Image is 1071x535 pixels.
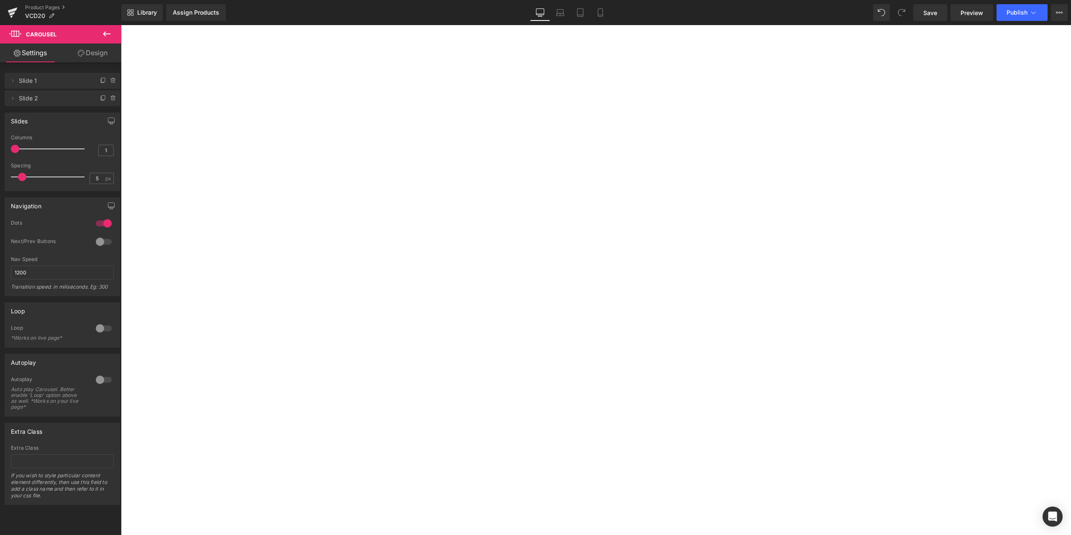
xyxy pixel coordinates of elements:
div: Transition speed. in miliseconds. Eg: 300 [11,284,114,296]
a: Laptop [550,4,570,21]
div: Nav Speed [11,256,114,262]
div: Loop [11,325,87,333]
a: New Library [121,4,163,21]
a: Design [62,44,123,62]
span: Slide 1 [19,73,89,89]
div: Assign Products [173,9,219,16]
span: px [105,176,113,181]
div: Dots [11,220,87,228]
div: Navigation [11,198,41,210]
div: Autoplay [11,354,36,366]
div: Spacing [11,163,114,169]
span: Slide 2 [19,90,89,106]
a: Mobile [590,4,610,21]
span: Publish [1007,9,1027,16]
a: Desktop [530,4,550,21]
div: Next/Prev Buttons [11,238,87,247]
span: Library [137,9,157,16]
a: Product Pages [25,4,121,11]
div: Autoplay [11,376,87,385]
div: *Works on live page* [11,335,86,341]
div: Auto play Carousel. Better enable 'Loop' option above as well. *Works on your live page* [11,387,86,410]
a: Tablet [570,4,590,21]
button: Redo [893,4,910,21]
div: If you wish to style particular content element differently, then use this field to add a class n... [11,472,114,504]
div: Columns [11,135,114,141]
div: Extra Class [11,445,114,451]
button: More [1051,4,1068,21]
div: Slides [11,113,28,125]
button: Undo [873,4,890,21]
div: Loop [11,303,25,315]
span: Carousel [26,31,56,38]
span: Save [923,8,937,17]
button: Publish [997,4,1048,21]
span: Preview [961,8,983,17]
div: Open Intercom Messenger [1043,507,1063,527]
div: Extra Class [11,423,42,435]
a: Preview [951,4,993,21]
span: VCD20 [25,13,45,19]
